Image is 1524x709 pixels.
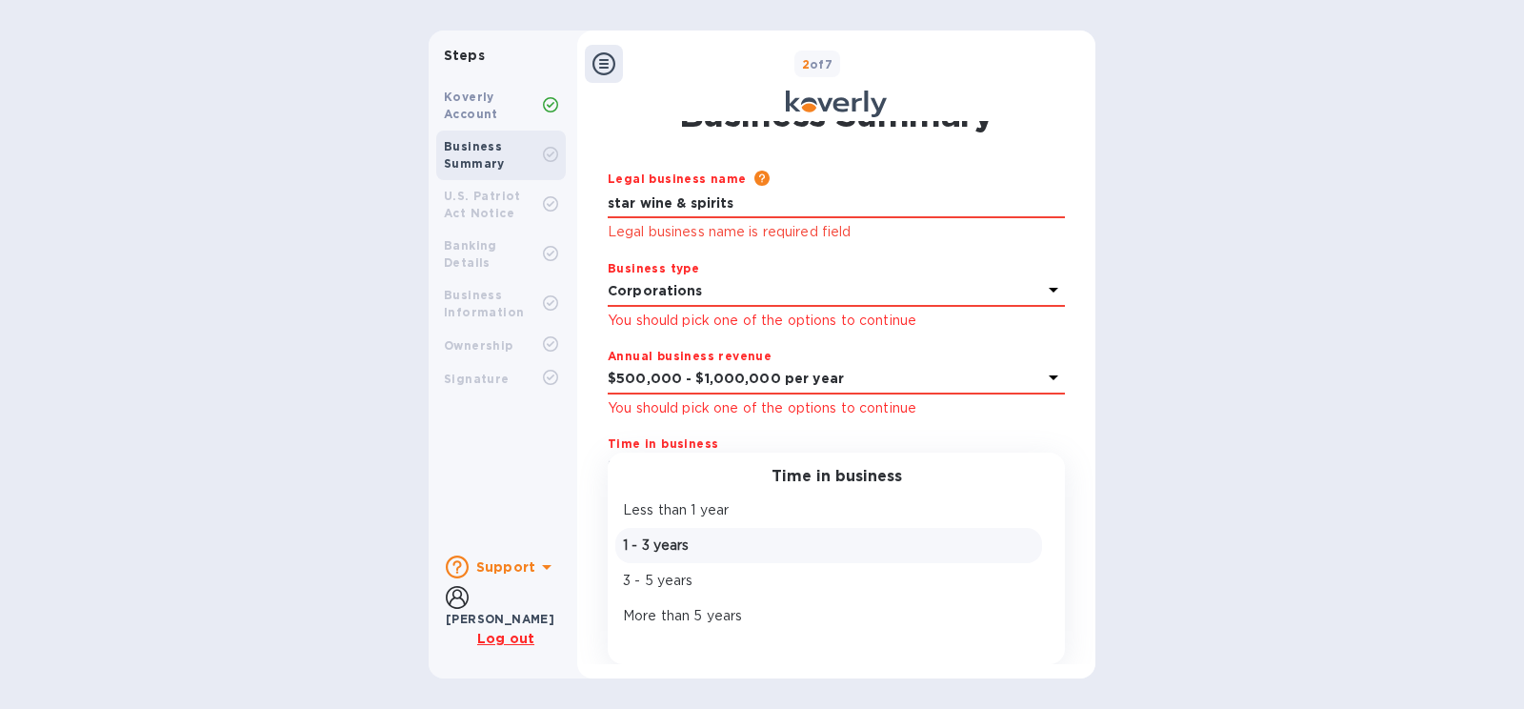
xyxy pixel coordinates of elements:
[623,536,1034,556] p: 1 - 3 years
[444,238,497,270] b: Banking Details
[608,456,759,476] p: Select time in business
[476,559,535,575] b: Support
[608,349,772,363] b: Annual business revenue
[444,288,524,319] b: Business Information
[477,631,534,646] u: Log out
[608,283,703,298] b: Corporations
[608,221,1065,243] p: Legal business name is required field
[446,612,554,626] b: [PERSON_NAME]
[623,500,1034,520] p: Less than 1 year
[608,371,844,386] b: $500,000 - $1,000,000 per year
[623,606,1034,626] p: More than 5 years
[608,311,1065,331] p: You should pick one of the options to continue
[623,571,1034,591] p: 3 - 5 years
[608,190,1065,218] input: Enter legal business name
[608,436,718,451] b: Time in business
[802,57,833,71] b: of 7
[608,398,1065,418] p: You should pick one of the options to continue
[444,338,513,353] b: Ownership
[608,172,747,186] b: Legal business name
[772,468,902,486] h3: Time in business
[444,139,505,171] b: Business Summary
[444,48,485,63] b: Steps
[608,261,699,275] b: Business type
[444,372,510,386] b: Signature
[444,189,521,220] b: U.S. Patriot Act Notice
[444,90,498,121] b: Koverly Account
[802,57,810,71] span: 2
